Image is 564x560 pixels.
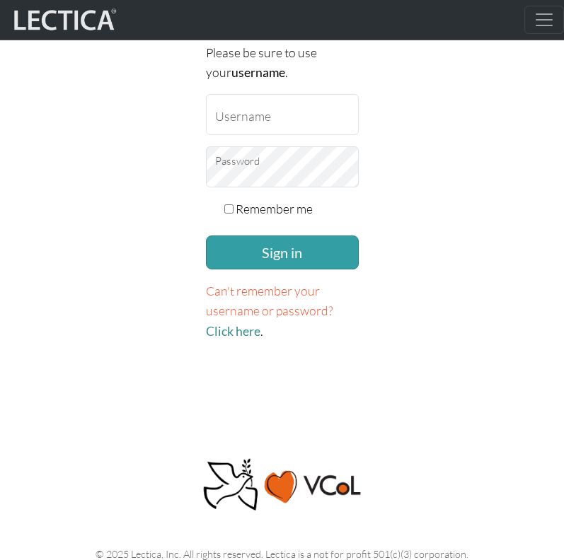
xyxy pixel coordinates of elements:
[206,235,359,269] button: Sign in
[206,324,260,339] a: Click here
[206,42,359,83] p: Please be sure to use your .
[524,6,564,34] button: Toggle navigation
[206,283,333,318] span: Can't remember your username or password?
[231,65,285,80] strong: username
[236,199,313,218] label: Remember me
[206,94,359,135] input: Username
[206,281,359,341] p: .
[11,6,117,33] img: lecticalive
[201,457,364,513] img: Peace, love, VCoL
